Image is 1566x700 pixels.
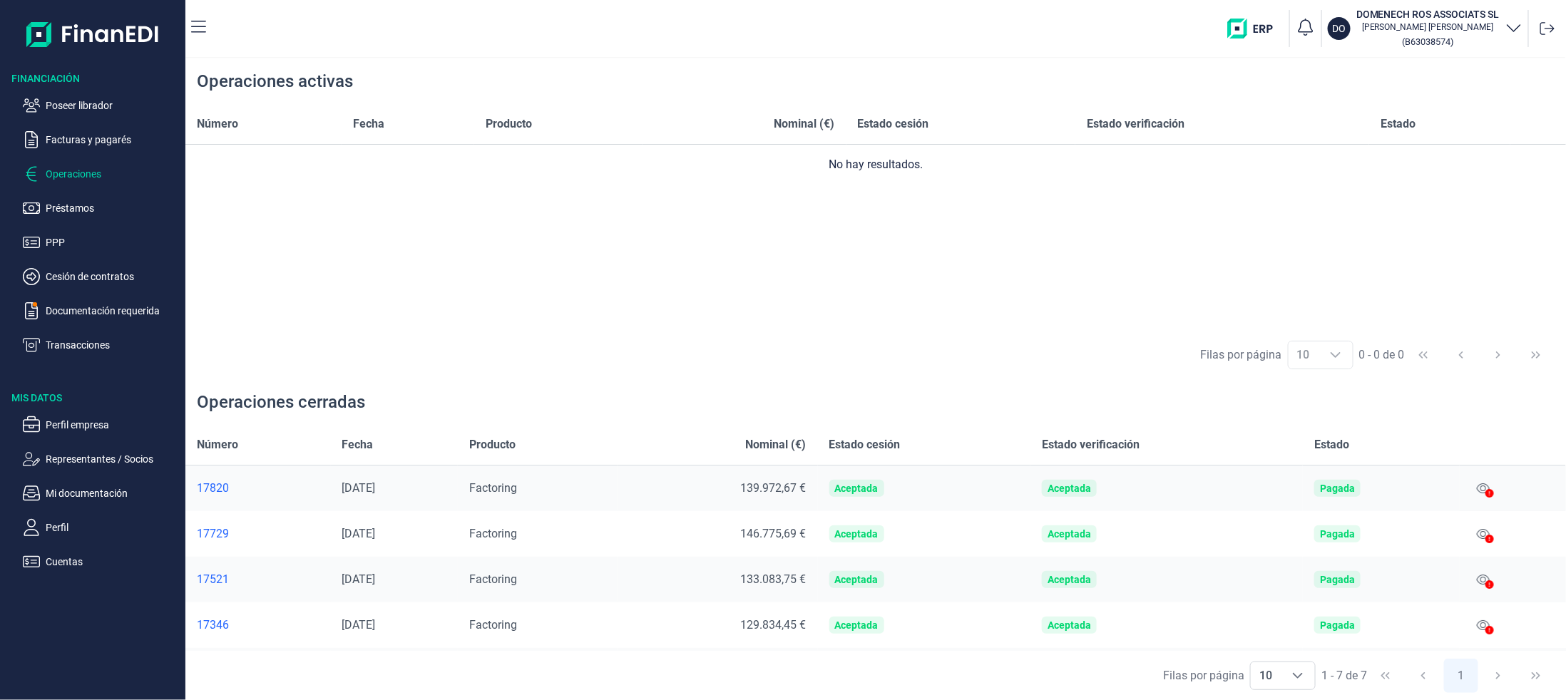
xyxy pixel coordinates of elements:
div: Aceptada [1048,574,1091,585]
p: Cuentas [46,553,180,570]
button: Transacciones [23,336,180,354]
div: Aceptada [1048,619,1091,631]
button: Cesión de contratos [23,268,180,285]
span: Número [197,436,238,453]
p: Perfil [46,519,180,536]
span: 139.972,67 € [741,481,807,495]
p: [PERSON_NAME] [PERSON_NAME] [1356,21,1500,33]
button: Previous Page [1444,338,1478,372]
button: Documentación requerida [23,302,180,319]
span: 146.775,69 € [741,527,807,540]
span: Estado verificación [1042,436,1140,453]
button: Last Page [1519,659,1553,693]
div: Aceptada [1048,483,1091,494]
span: Factoring [469,618,517,632]
span: 133.083,75 € [741,572,807,586]
span: 129.834,45 € [741,618,807,632]
a: 17521 [197,572,319,587]
a: 17820 [197,481,319,495]
button: Page 1 [1444,659,1478,693]
span: Factoring [469,481,517,495]
div: Aceptada [835,528,879,540]
span: Número [197,115,238,133]
div: Pagada [1320,574,1355,585]
p: Documentación requerida [46,302,180,319]
div: [DATE] [342,618,447,632]
div: [DATE] [342,572,447,587]
a: 17346 [197,618,319,632]
button: Facturas y pagarés [23,131,180,148]
button: Last Page [1519,338,1553,372]
p: Facturas y pagarés [46,131,180,148]
span: Producto [486,115,532,133]
div: Filas por página [1163,667,1244,684]
span: Nominal (€) [774,115,835,133]
div: Operaciones activas [197,70,353,93]
img: erp [1227,19,1284,38]
button: Poseer librador [23,97,180,114]
button: Representantes / Socios [23,451,180,468]
span: Estado [1381,115,1416,133]
p: PPP [46,234,180,251]
div: Pagada [1320,483,1355,494]
span: Factoring [469,527,517,540]
div: Aceptada [835,483,879,494]
div: Pagada [1320,528,1355,540]
span: 10 [1251,662,1281,689]
button: Next Page [1481,338,1515,372]
span: 0 - 0 de 0 [1359,349,1405,361]
span: Nominal (€) [746,436,807,453]
p: Perfil empresa [46,416,180,433]
button: Next Page [1481,659,1515,693]
p: Mi documentación [46,485,180,502]
button: First Page [1368,659,1403,693]
span: Estado cesión [858,115,929,133]
span: Fecha [353,115,384,133]
button: DODOMENECH ROS ASSOCIATS SL[PERSON_NAME] [PERSON_NAME](B63038574) [1328,7,1522,50]
div: Operaciones cerradas [197,391,365,413]
div: Filas por página [1201,346,1282,364]
div: No hay resultados. [197,156,1555,173]
img: Logo de aplicación [26,11,160,57]
button: Préstamos [23,200,180,217]
p: Operaciones [46,165,180,182]
p: Cesión de contratos [46,268,180,285]
button: Mi documentación [23,485,180,502]
div: Choose [1319,341,1353,369]
button: Perfil empresa [23,416,180,433]
p: Transacciones [46,336,180,354]
a: 17729 [197,527,319,541]
div: Choose [1281,662,1315,689]
p: Representantes / Socios [46,451,180,468]
button: First Page [1406,338,1440,372]
div: Pagada [1320,619,1355,631]
button: Perfil [23,519,180,536]
button: Previous Page [1406,659,1440,693]
small: Copiar cif [1403,36,1454,47]
span: Factoring [469,572,517,586]
span: 1 - 7 de 7 [1321,670,1367,681]
button: Cuentas [23,553,180,570]
span: Estado [1314,436,1349,453]
div: Aceptada [835,619,879,631]
span: Producto [469,436,516,453]
span: Fecha [342,436,374,453]
p: DO [1333,21,1346,36]
h3: DOMENECH ROS ASSOCIATS SL [1356,7,1500,21]
span: Estado verificación [1087,115,1184,133]
div: [DATE] [342,527,447,541]
div: Aceptada [1048,528,1091,540]
button: Operaciones [23,165,180,182]
p: Préstamos [46,200,180,217]
div: [DATE] [342,481,447,495]
span: Estado cesión [829,436,901,453]
div: Aceptada [835,574,879,585]
button: PPP [23,234,180,251]
p: Poseer librador [46,97,180,114]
